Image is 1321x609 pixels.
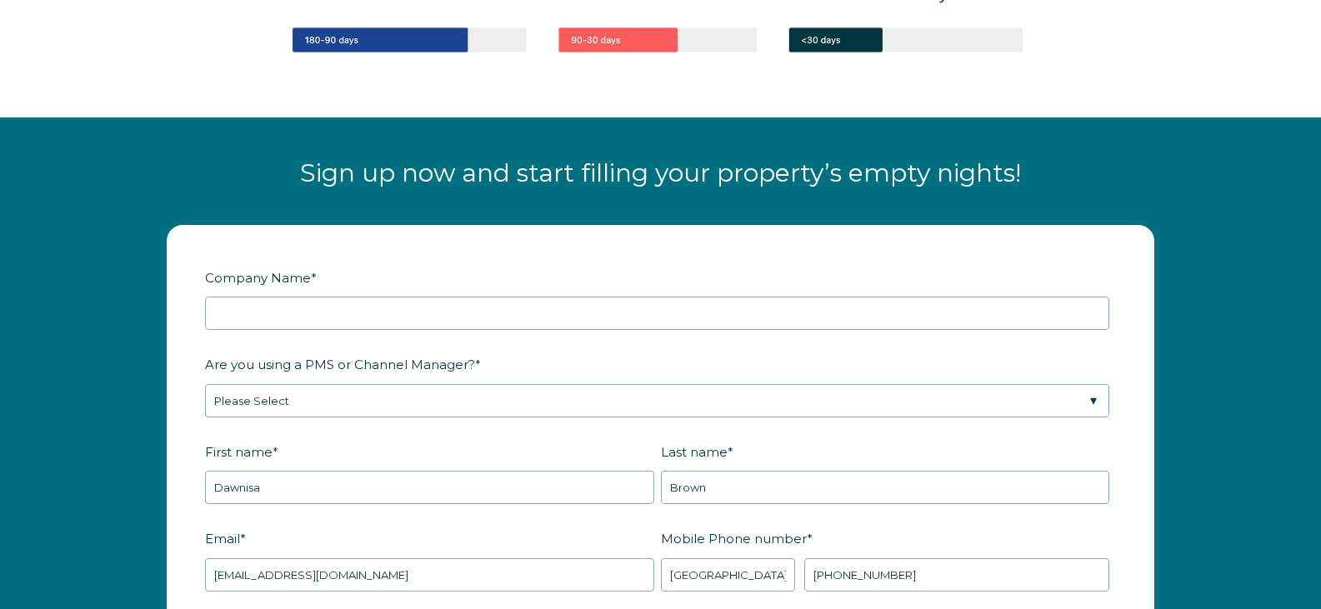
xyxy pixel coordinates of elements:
[300,157,1021,188] span: Sign up now and start filling your property’s empty nights!
[205,352,475,377] span: Are you using a PMS or Channel Manager?
[205,439,273,465] span: First name
[205,526,240,552] span: Email
[205,265,311,291] span: Company Name
[661,439,728,465] span: Last name
[661,526,807,552] span: Mobile Phone number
